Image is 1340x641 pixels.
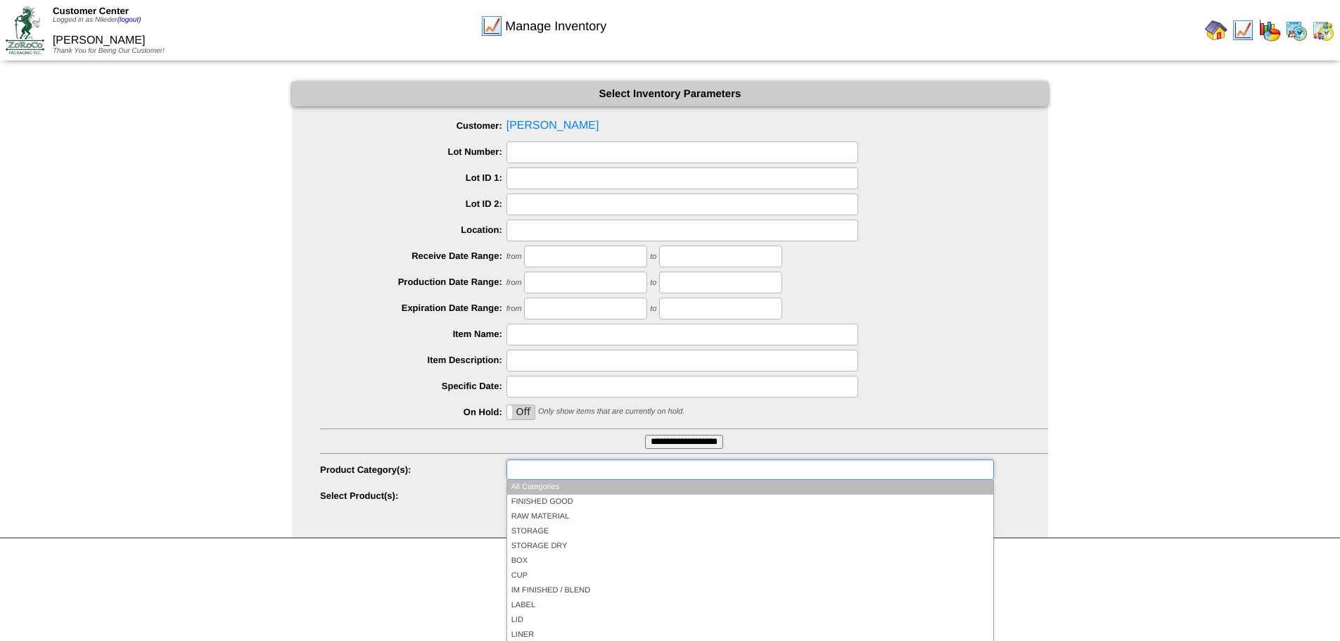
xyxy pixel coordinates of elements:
[53,16,141,24] span: Logged in as Nlieder
[507,554,993,569] li: BOX
[53,6,129,16] span: Customer Center
[320,277,506,287] label: Production Date Range:
[507,583,993,598] li: IM FINISHED / BLEND
[507,524,993,539] li: STORAGE
[507,598,993,613] li: LABEL
[117,16,141,24] a: (logout)
[1312,19,1334,42] img: calendarinout.gif
[650,305,656,313] span: to
[320,355,506,365] label: Item Description:
[53,47,165,55] span: Thank You for Being Our Customer!
[320,329,506,339] label: Item Name:
[506,279,522,287] span: from
[507,509,993,524] li: RAW MATERIAL
[320,198,506,209] label: Lot ID 2:
[506,253,522,261] span: from
[1258,19,1281,42] img: graph.gif
[505,19,606,34] span: Manage Inventory
[507,405,535,419] label: Off
[320,224,506,235] label: Location:
[506,405,536,420] div: OnOff
[506,305,522,313] span: from
[650,279,656,287] span: to
[507,613,993,628] li: LID
[1232,19,1254,42] img: line_graph.gif
[6,6,44,53] img: ZoRoCo_Logo(Green%26Foil)%20jpg.webp
[320,115,1048,137] span: [PERSON_NAME]
[507,480,993,495] li: All Categories
[1205,19,1227,42] img: home.gif
[320,303,506,313] label: Expiration Date Range:
[507,539,993,554] li: STORAGE DRY
[320,407,506,417] label: On Hold:
[507,495,993,509] li: FINISHED GOOD
[53,34,146,46] span: [PERSON_NAME]
[480,15,503,37] img: line_graph.gif
[320,146,506,157] label: Lot Number:
[538,407,684,416] span: Only show items that are currently on hold.
[320,120,506,131] label: Customer:
[292,82,1048,106] div: Select Inventory Parameters
[650,253,656,261] span: to
[1285,19,1308,42] img: calendarprod.gif
[320,464,506,475] label: Product Category(s):
[507,569,993,583] li: CUP
[320,490,506,501] label: Select Product(s):
[320,381,506,391] label: Specific Date:
[320,172,506,183] label: Lot ID 1:
[320,250,506,261] label: Receive Date Range:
